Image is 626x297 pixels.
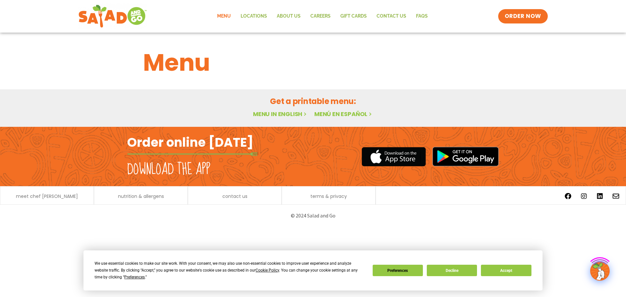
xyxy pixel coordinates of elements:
[236,9,272,24] a: Locations
[505,12,541,20] span: ORDER NOW
[130,211,496,220] p: © 2024 Salad and Go
[212,9,236,24] a: Menu
[256,268,279,273] span: Cookie Policy
[127,160,210,179] h2: Download the app
[314,110,373,118] a: Menú en español
[83,250,543,290] div: Cookie Consent Prompt
[310,194,347,199] a: terms & privacy
[16,194,78,199] a: meet chef [PERSON_NAME]
[272,9,306,24] a: About Us
[143,96,483,107] h2: Get a printable menu:
[411,9,433,24] a: FAQs
[306,9,335,24] a: Careers
[432,147,499,166] img: google_play
[362,146,426,167] img: appstore
[78,3,147,29] img: new-SAG-logo-768×292
[335,9,372,24] a: GIFT CARDS
[372,9,411,24] a: Contact Us
[95,260,365,281] div: We use essential cookies to make our site work. With your consent, we may also use non-essential ...
[222,194,247,199] a: contact us
[118,194,164,199] a: nutrition & allergens
[498,9,548,23] a: ORDER NOW
[124,275,145,279] span: Preferences
[212,9,433,24] nav: Menu
[253,110,308,118] a: Menu in English
[127,134,253,150] h2: Order online [DATE]
[481,265,531,276] button: Accept
[373,265,423,276] button: Preferences
[427,265,477,276] button: Decline
[143,45,483,80] h1: Menu
[127,152,258,156] img: fork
